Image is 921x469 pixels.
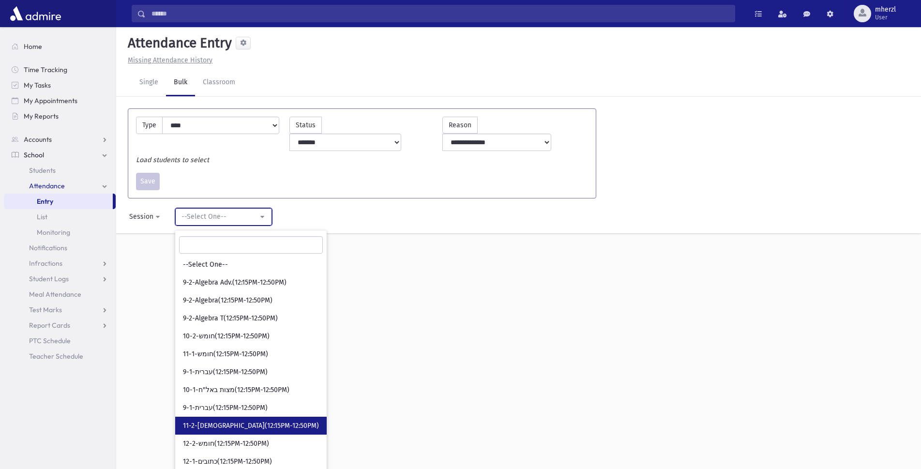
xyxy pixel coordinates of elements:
[875,6,896,14] span: mherzl
[123,208,167,226] button: Session
[4,93,116,108] a: My Appointments
[4,39,116,54] a: Home
[183,457,272,467] span: 12-1-כתובים(12:15PM-12:50PM)
[4,209,116,225] a: List
[24,42,42,51] span: Home
[124,35,232,51] h5: Attendance Entry
[4,333,116,348] a: PTC Schedule
[875,14,896,21] span: User
[124,56,212,64] a: Missing Attendance History
[183,278,287,287] span: 9-2-Algebra Adv.(12:15PM-12:50PM)
[24,112,59,121] span: My Reports
[183,421,319,431] span: 11-2-[DEMOGRAPHIC_DATA](12:15PM-12:50PM)
[4,256,116,271] a: Infractions
[131,155,593,165] div: Load students to select
[4,240,116,256] a: Notifications
[29,305,62,314] span: Test Marks
[183,314,278,323] span: 9-2-Algebra T(12:15PM-12:50PM)
[183,439,269,449] span: 12-2-חומש(12:15PM-12:50PM)
[4,77,116,93] a: My Tasks
[29,274,69,283] span: Student Logs
[29,182,65,190] span: Attendance
[29,321,70,330] span: Report Cards
[37,212,47,221] span: List
[136,117,163,134] label: Type
[4,225,116,240] a: Monitoring
[4,302,116,318] a: Test Marks
[24,96,77,105] span: My Appointments
[8,4,63,23] img: AdmirePro
[183,260,228,270] span: --Select One--
[4,132,116,147] a: Accounts
[183,367,268,377] span: 9-1-עברית(12:15PM-12:50PM)
[24,151,44,159] span: School
[37,197,53,206] span: Entry
[29,290,81,299] span: Meal Attendance
[183,332,270,341] span: 10-2-חומש(12:15PM-12:50PM)
[24,135,52,144] span: Accounts
[195,69,243,96] a: Classroom
[4,318,116,333] a: Report Cards
[29,166,56,175] span: Students
[442,117,478,134] label: Reason
[29,243,67,252] span: Notifications
[289,117,322,134] label: Status
[29,352,83,361] span: Teacher Schedule
[132,69,166,96] a: Single
[24,65,67,74] span: Time Tracking
[24,81,51,90] span: My Tasks
[166,69,195,96] a: Bulk
[4,178,116,194] a: Attendance
[4,163,116,178] a: Students
[183,296,272,305] span: 9-2-Algebra(12:15PM-12:50PM)
[146,5,735,22] input: Search
[128,56,212,64] u: Missing Attendance History
[136,173,160,190] button: Save
[4,348,116,364] a: Teacher Schedule
[183,403,268,413] span: 9-1-עברית(12:15PM-12:50PM)
[181,212,258,222] div: --Select One--
[175,208,272,226] button: --Select One--
[179,236,323,254] input: Search
[29,336,71,345] span: PTC Schedule
[4,108,116,124] a: My Reports
[4,194,113,209] a: Entry
[37,228,70,237] span: Monitoring
[29,259,62,268] span: Infractions
[4,287,116,302] a: Meal Attendance
[129,212,153,222] div: Session
[183,385,289,395] span: 10-1-מצות באל"ח(12:15PM-12:50PM)
[4,271,116,287] a: Student Logs
[4,62,116,77] a: Time Tracking
[4,147,116,163] a: School
[183,349,268,359] span: 11-1-חומש(12:15PM-12:50PM)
